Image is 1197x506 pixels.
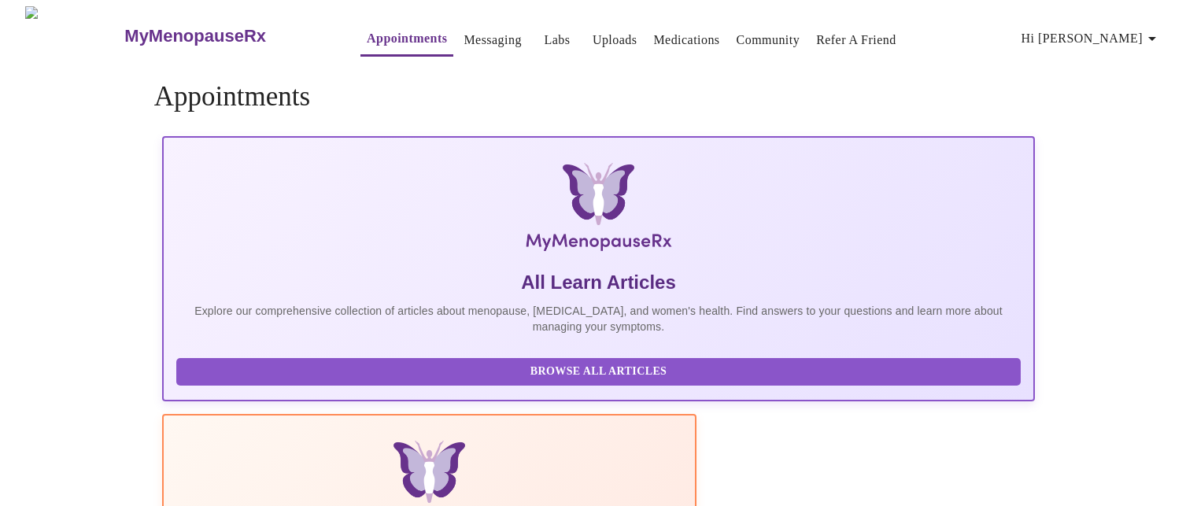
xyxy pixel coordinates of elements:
a: Labs [544,29,570,51]
button: Appointments [360,23,453,57]
button: Community [730,24,807,56]
h5: All Learn Articles [176,270,1022,295]
span: Hi [PERSON_NAME] [1022,28,1162,50]
h4: Appointments [154,81,1044,113]
a: Browse All Articles [176,364,1025,377]
img: MyMenopauseRx Logo [25,6,123,65]
p: Explore our comprehensive collection of articles about menopause, [MEDICAL_DATA], and women's hea... [176,303,1022,334]
button: Labs [532,24,582,56]
a: Community [737,29,800,51]
button: Refer a Friend [810,24,903,56]
a: MyMenopauseRx [123,9,329,64]
button: Uploads [586,24,644,56]
h3: MyMenopauseRx [124,26,266,46]
button: Messaging [457,24,527,56]
a: Appointments [367,28,447,50]
a: Refer a Friend [816,29,896,51]
a: Uploads [593,29,637,51]
a: Medications [653,29,719,51]
img: MyMenopauseRx Logo [307,163,889,257]
button: Browse All Articles [176,358,1022,386]
button: Medications [647,24,726,56]
span: Browse All Articles [192,362,1006,382]
a: Messaging [464,29,521,51]
button: Hi [PERSON_NAME] [1015,23,1168,54]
